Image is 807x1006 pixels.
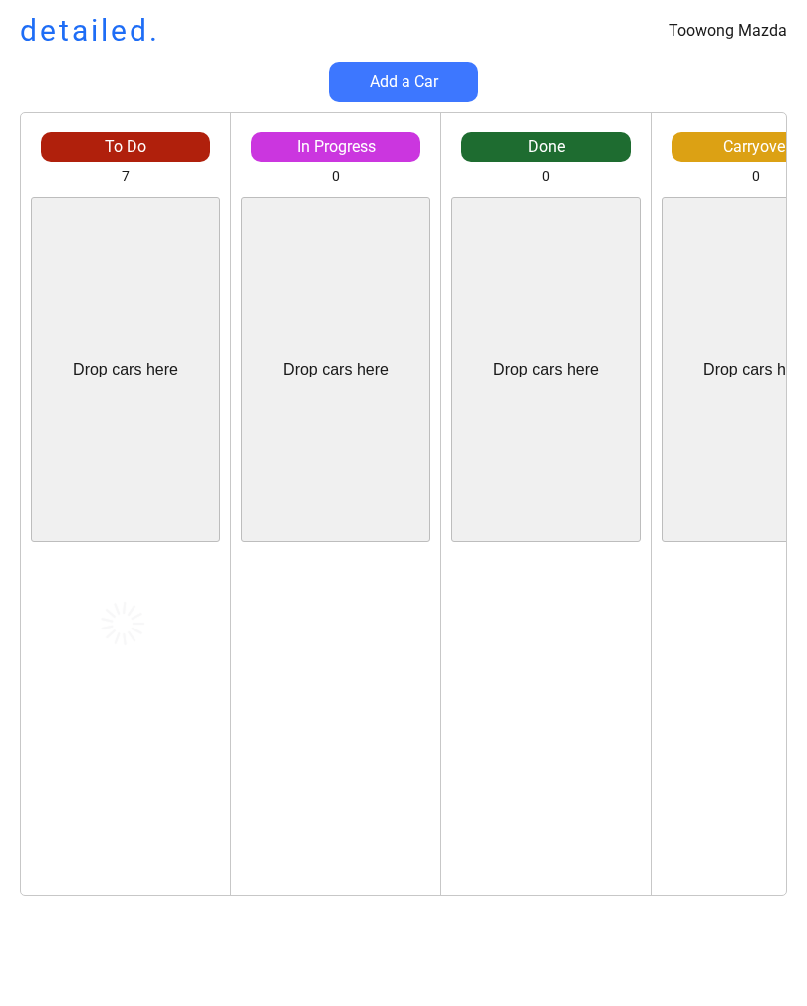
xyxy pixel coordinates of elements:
[73,359,178,380] div: Drop cars here
[20,10,160,52] h1: detailed.
[122,167,130,187] div: 7
[669,20,787,42] div: Toowong Mazda
[752,167,760,187] div: 0
[251,136,420,158] div: In Progress
[332,167,340,187] div: 0
[542,167,550,187] div: 0
[461,136,631,158] div: Done
[493,359,599,380] div: Drop cars here
[283,359,389,380] div: Drop cars here
[41,136,210,158] div: To Do
[329,62,478,102] button: Add a Car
